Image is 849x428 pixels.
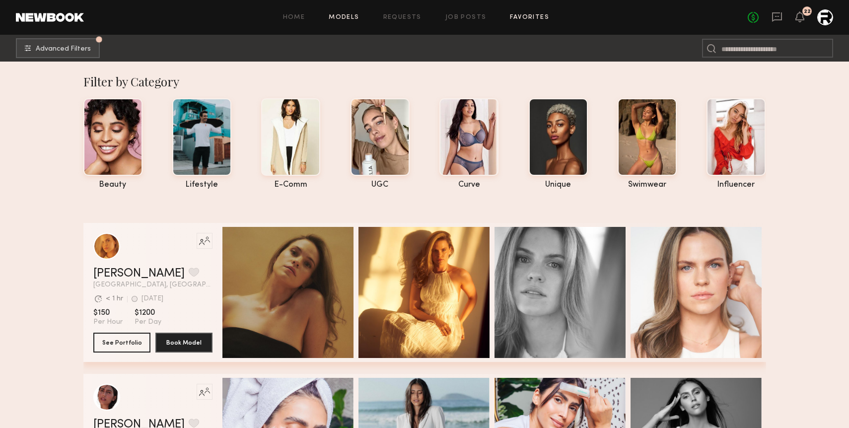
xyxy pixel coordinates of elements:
span: Per Hour [93,318,123,327]
a: Home [283,14,305,21]
span: Advanced Filters [36,46,91,53]
a: Job Posts [445,14,487,21]
div: lifestyle [172,181,231,189]
button: Advanced Filters [16,38,100,58]
div: 22 [804,9,811,14]
a: Models [329,14,359,21]
div: unique [529,181,588,189]
div: curve [439,181,498,189]
div: beauty [83,181,142,189]
div: < 1 hr [106,295,123,302]
button: Book Model [155,333,212,353]
div: swimwear [618,181,677,189]
span: [GEOGRAPHIC_DATA], [GEOGRAPHIC_DATA] [93,282,212,288]
div: UGC [351,181,410,189]
span: Per Day [135,318,161,327]
a: Favorites [510,14,549,21]
a: [PERSON_NAME] [93,268,185,280]
button: See Portfolio [93,333,150,353]
div: Filter by Category [83,73,766,89]
div: influencer [707,181,766,189]
div: [DATE] [141,295,163,302]
div: e-comm [261,181,320,189]
span: $150 [93,308,123,318]
a: Requests [383,14,422,21]
span: $1200 [135,308,161,318]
